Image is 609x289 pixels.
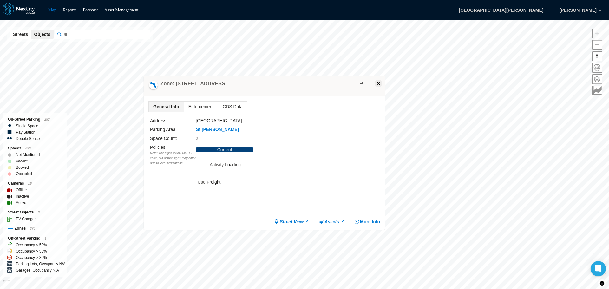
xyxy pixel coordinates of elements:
[44,118,50,121] span: 252
[592,63,602,73] button: Home
[149,102,184,112] span: General Info
[184,102,218,112] span: Enforcement
[16,135,40,142] label: Double Space
[16,152,40,158] label: Not Monitored
[3,280,10,287] a: Mapbox homepage
[31,30,53,39] button: Objects
[592,74,602,84] button: Layers management
[150,136,177,141] label: Space Count:
[218,102,247,112] span: CDS Data
[592,29,602,38] button: Zoom in
[324,219,339,225] span: Assets
[354,219,380,225] button: More Info
[274,219,309,225] a: Street View
[207,180,221,185] span: Freight
[452,5,550,16] span: [GEOGRAPHIC_DATA][PERSON_NAME]
[38,211,40,214] span: 3
[196,126,239,133] button: St [PERSON_NAME]
[196,117,311,124] div: [GEOGRAPHIC_DATA]
[48,8,56,12] a: Map
[16,193,29,200] label: Inactive
[593,29,602,38] span: Zoom in
[104,8,139,12] a: Asset Management
[83,8,98,12] a: Forecast
[63,8,77,12] a: Reports
[16,164,29,171] label: Booked
[34,31,50,37] span: Objects
[8,225,62,232] div: Zones
[593,52,602,61] span: Reset bearing to north
[10,30,31,39] button: Streets
[592,40,602,50] button: Zoom out
[198,180,207,185] span: Use:
[360,219,380,225] span: More Info
[592,51,602,61] button: Reset bearing to north
[16,123,38,129] label: Single Space
[150,151,196,166] div: Note: The signs follow MUTCD code, but actual signs may differ due to local regulations.
[8,180,62,187] div: Cameras
[210,162,225,167] span: Activity:
[16,216,36,222] label: EV Charger
[198,154,252,159] span: —
[16,248,47,254] label: Occupancy > 50%
[45,237,47,240] span: 1
[150,127,177,132] label: Parking Area:
[16,171,32,177] label: Occupied
[560,7,597,13] span: [PERSON_NAME]
[160,80,227,87] h4: Double-click to make header text selectable
[16,261,66,267] label: Parking Lots, Occupancy N/A
[8,235,62,242] div: Off-Street Parking
[150,145,167,150] label: Policies :
[16,158,27,164] label: Vacant
[16,129,35,135] label: Pay Station
[13,31,28,37] span: Streets
[592,86,602,95] button: Key metrics
[553,5,603,16] button: [PERSON_NAME]
[25,147,31,150] span: 650
[8,209,62,216] div: Street Objects
[8,116,62,123] div: On-Street Parking
[150,118,167,123] label: Address:
[598,279,606,287] button: Toggle attribution
[16,187,27,193] label: Offline
[28,182,32,185] span: 16
[600,280,604,287] span: Toggle attribution
[196,147,253,152] div: Current
[593,40,602,49] span: Zoom out
[280,219,304,225] span: Street View
[319,219,345,225] a: Assets
[8,145,62,152] div: Spaces
[16,242,47,248] label: Occupancy < 50%
[16,254,47,261] label: Occupancy > 80%
[30,227,35,230] span: 370
[16,267,59,273] label: Garages, Occupancy N/A
[225,162,241,167] span: Loading
[196,135,311,142] div: 2
[16,200,26,206] label: Active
